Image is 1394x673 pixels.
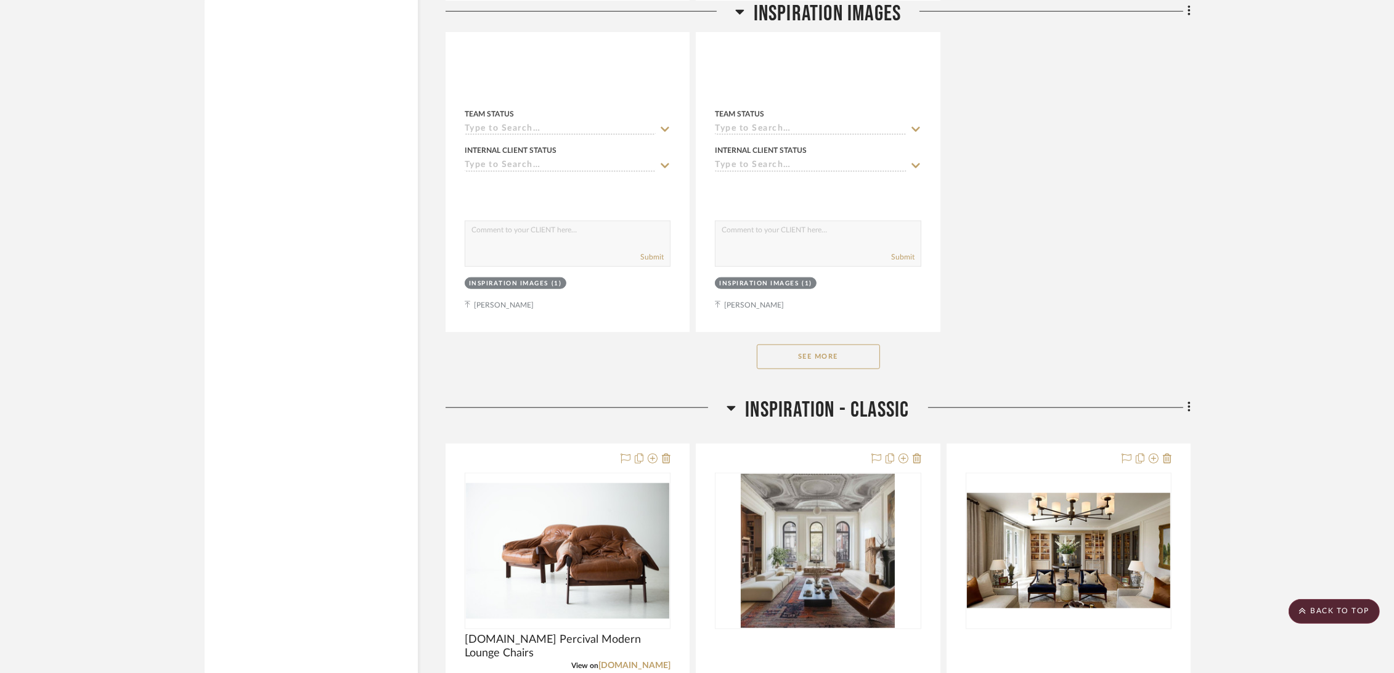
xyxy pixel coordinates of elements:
[466,483,669,619] img: TheSwankyAbode.com Percival Modern Lounge Chairs
[469,279,548,288] div: Inspiration Images
[465,633,671,660] span: [DOMAIN_NAME] Percival Modern Lounge Chairs
[967,493,1170,608] img: null
[757,345,880,369] button: See More
[715,108,764,120] div: Team Status
[1289,599,1380,624] scroll-to-top-button: BACK TO TOP
[715,145,807,156] div: Internal Client Status
[640,251,664,263] button: Submit
[465,160,656,172] input: Type to Search…
[465,108,514,120] div: Team Status
[802,279,812,288] div: (1)
[715,160,906,172] input: Type to Search…
[719,279,799,288] div: Inspiration Images
[465,124,656,136] input: Type to Search…
[745,397,909,423] span: Inspiration - Classic
[465,145,556,156] div: Internal Client Status
[552,279,562,288] div: (1)
[715,473,920,629] div: 0
[891,251,915,263] button: Submit
[715,124,906,136] input: Type to Search…
[571,662,598,669] span: View on
[741,474,895,628] img: null
[598,661,671,670] a: [DOMAIN_NAME]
